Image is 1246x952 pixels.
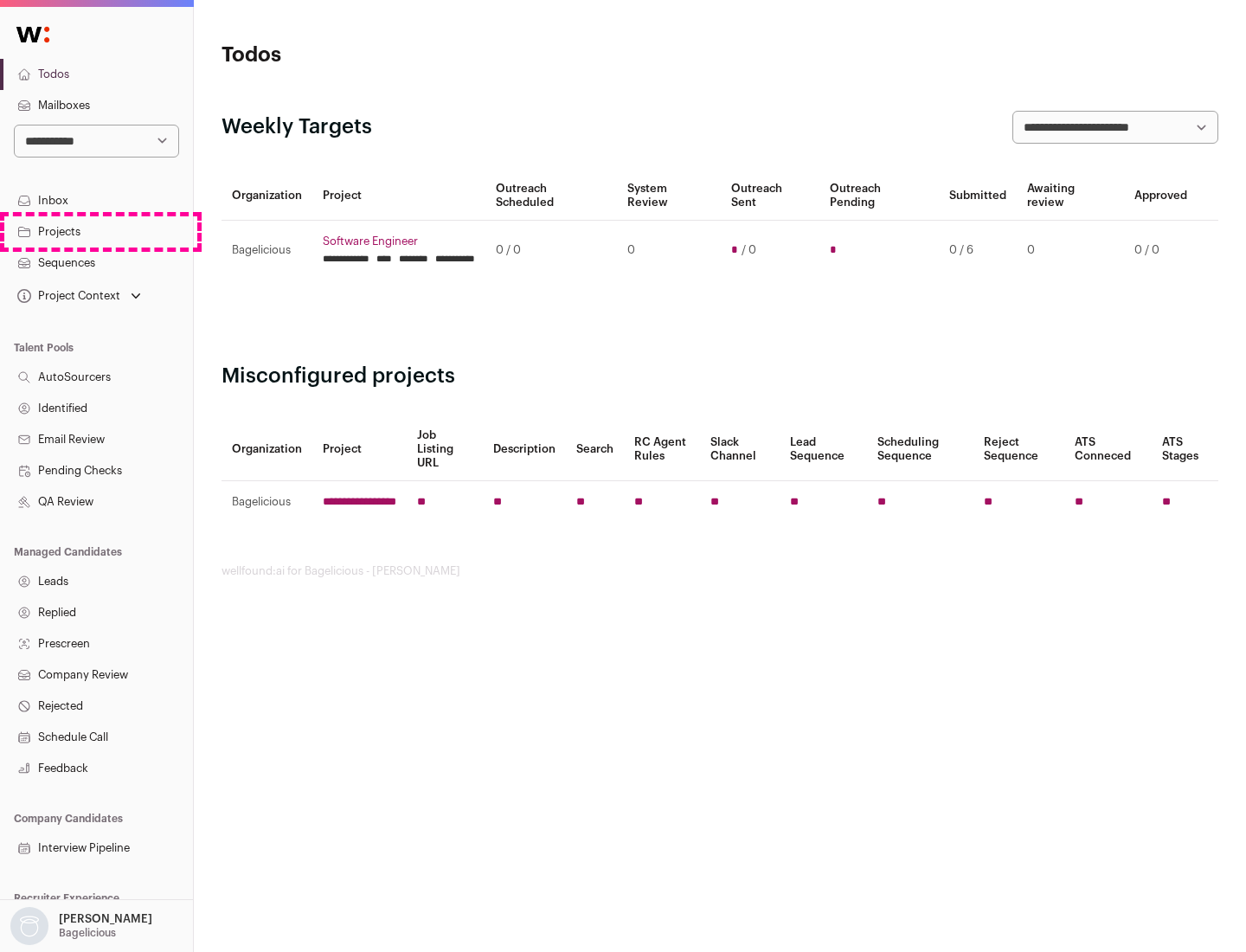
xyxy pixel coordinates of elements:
[407,418,483,481] th: Job Listing URL
[14,289,120,303] div: Project Context
[742,243,756,257] span: / 0
[59,926,116,940] p: Bagelicious
[222,171,312,221] th: Organization
[566,418,624,481] th: Search
[617,221,720,280] td: 0
[624,418,699,481] th: RC Agent Rules
[312,171,485,221] th: Project
[222,42,554,69] h1: Todos
[7,907,156,945] button: Open dropdown
[222,418,312,481] th: Organization
[1064,418,1151,481] th: ATS Conneced
[939,221,1017,280] td: 0 / 6
[222,564,1218,578] footer: wellfound:ai for Bagelicious - [PERSON_NAME]
[1017,221,1124,280] td: 0
[483,418,566,481] th: Description
[1017,171,1124,221] th: Awaiting review
[1124,221,1198,280] td: 0 / 0
[700,418,780,481] th: Slack Channel
[14,284,145,308] button: Open dropdown
[617,171,720,221] th: System Review
[222,363,1218,390] h2: Misconfigured projects
[721,171,820,221] th: Outreach Sent
[323,235,475,248] a: Software Engineer
[867,418,973,481] th: Scheduling Sequence
[10,907,48,945] img: nopic.png
[7,17,59,52] img: Wellfound
[312,418,407,481] th: Project
[222,481,312,524] td: Bagelicious
[819,171,938,221] th: Outreach Pending
[485,221,617,280] td: 0 / 0
[222,113,372,141] h2: Weekly Targets
[1152,418,1218,481] th: ATS Stages
[939,171,1017,221] th: Submitted
[222,221,312,280] td: Bagelicious
[1124,171,1198,221] th: Approved
[59,912,152,926] p: [PERSON_NAME]
[780,418,867,481] th: Lead Sequence
[973,418,1065,481] th: Reject Sequence
[485,171,617,221] th: Outreach Scheduled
